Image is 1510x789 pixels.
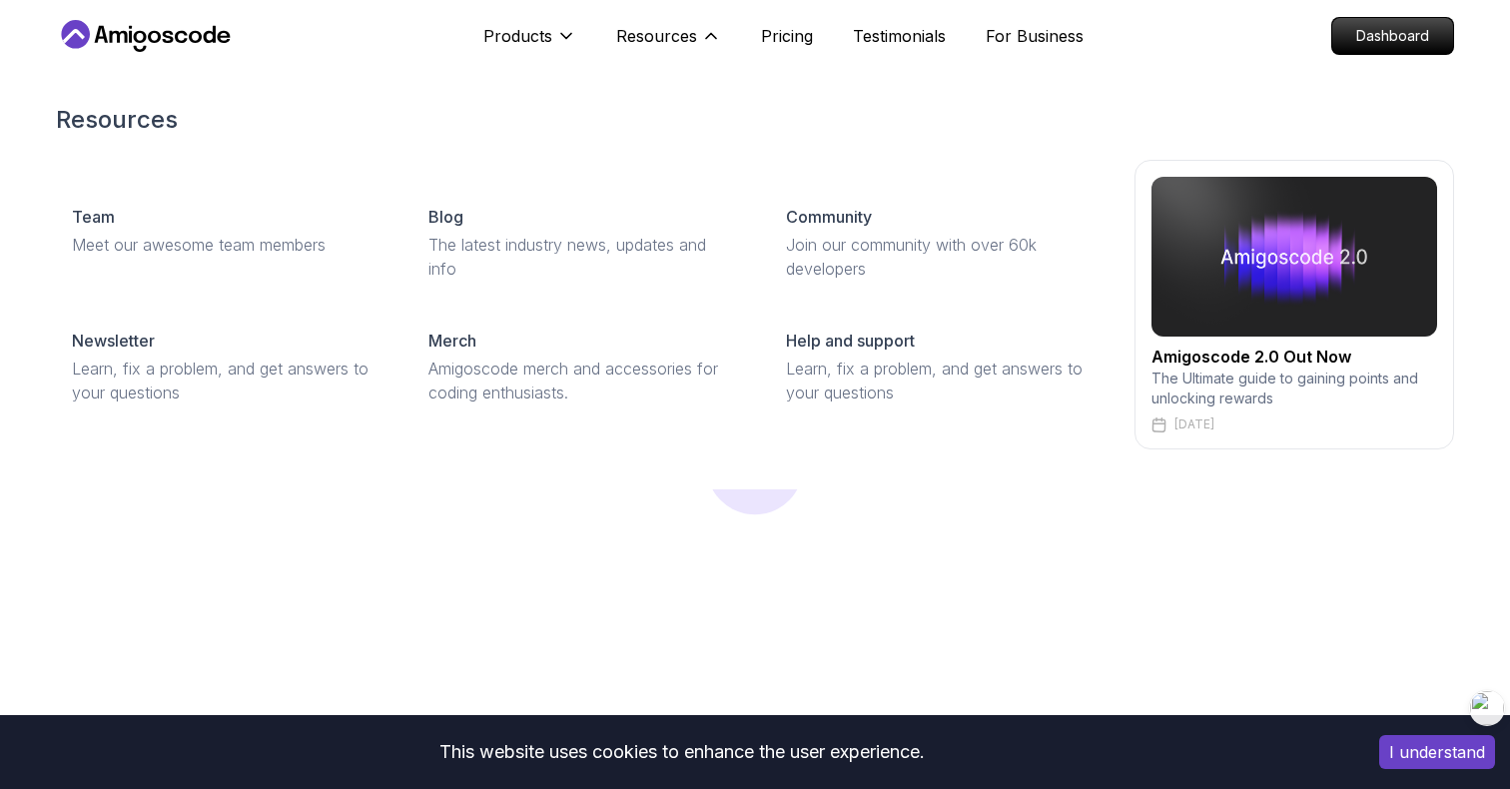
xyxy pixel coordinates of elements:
[1379,735,1495,769] button: Accept cookies
[853,24,946,48] a: Testimonials
[1134,160,1454,449] a: amigoscode 2.0Amigoscode 2.0 Out NowThe Ultimate guide to gaining points and unlocking rewards[DATE]
[761,24,813,48] a: Pricing
[428,233,737,281] p: The latest industry news, updates and info
[1151,369,1437,408] p: The Ultimate guide to gaining points and unlocking rewards
[616,24,721,64] button: Resources
[1151,345,1437,369] h2: Amigoscode 2.0 Out Now
[428,329,476,353] p: Merch
[56,104,1454,136] h2: Resources
[72,205,115,229] p: Team
[786,357,1095,404] p: Learn, fix a problem, and get answers to your questions
[56,189,396,273] a: TeamMeet our awesome team members
[770,189,1111,297] a: CommunityJoin our community with over 60k developers
[786,233,1095,281] p: Join our community with over 60k developers
[1332,18,1453,54] p: Dashboard
[72,233,380,257] p: Meet our awesome team members
[428,357,737,404] p: Amigoscode merch and accessories for coding enthusiasts.
[72,329,155,353] p: Newsletter
[1151,177,1437,337] img: amigoscode 2.0
[483,24,552,48] p: Products
[15,730,1349,774] div: This website uses cookies to enhance the user experience.
[1331,17,1454,55] a: Dashboard
[770,313,1111,420] a: Help and supportLearn, fix a problem, and get answers to your questions
[56,313,396,420] a: NewsletterLearn, fix a problem, and get answers to your questions
[986,24,1084,48] a: For Business
[483,24,576,64] button: Products
[412,189,753,297] a: BlogThe latest industry news, updates and info
[786,205,872,229] p: Community
[1174,416,1214,432] p: [DATE]
[428,205,463,229] p: Blog
[616,24,697,48] p: Resources
[412,313,753,420] a: MerchAmigoscode merch and accessories for coding enthusiasts.
[72,357,380,404] p: Learn, fix a problem, and get answers to your questions
[786,329,915,353] p: Help and support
